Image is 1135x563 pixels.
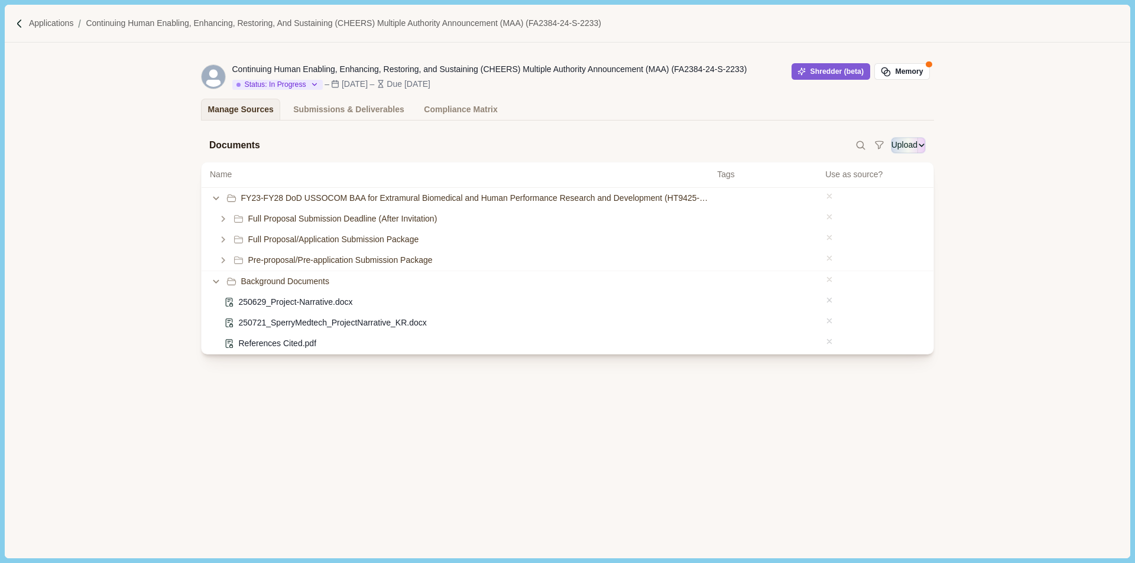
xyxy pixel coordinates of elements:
[248,233,419,246] span: Full Proposal/Application Submission Package
[342,78,368,90] div: [DATE]
[287,99,411,120] a: Submissions & Deliverables
[208,99,274,120] div: Manage Sources
[202,65,225,89] svg: avatar
[201,99,280,120] a: Manage Sources
[239,296,353,308] span: 250629_Project-Narrative.docx
[73,18,86,29] img: Forward slash icon
[29,17,74,30] a: Applications
[874,63,930,80] button: Memory
[891,139,917,151] button: Upload
[236,80,306,90] div: Status: In Progress
[241,192,709,204] span: FY23-FY28 DoD USSOCOM BAA for Extramural Biomedical and Human Performance Research and Developmen...
[918,142,925,149] button: See more options
[248,213,437,225] span: Full Proposal Submission Deadline (After Invitation)
[387,78,430,90] div: Due [DATE]
[210,168,232,181] span: Name
[293,99,404,120] div: Submissions & Deliverables
[825,168,883,181] span: Use as source?
[239,317,427,329] span: 250721_SperryMedtech_ProjectNarrative_KR.docx
[14,18,25,29] img: Forward slash icon
[370,78,375,90] div: –
[792,63,870,80] button: Shredder (beta)
[717,168,817,181] span: Tags
[417,99,504,120] a: Compliance Matrix
[232,80,323,90] button: Status: In Progress
[424,99,497,120] div: Compliance Matrix
[86,17,601,30] a: Continuing Human Enabling, Enhancing, Restoring, and Sustaining (CHEERS) Multiple Authority Annou...
[325,78,329,90] div: –
[209,138,260,153] span: Documents
[241,275,329,288] span: Background Documents
[248,254,433,266] span: Pre-proposal/Pre-application Submission Package
[232,63,747,76] div: Continuing Human Enabling, Enhancing, Restoring, and Sustaining (CHEERS) Multiple Authority Annou...
[239,337,317,350] span: References Cited.pdf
